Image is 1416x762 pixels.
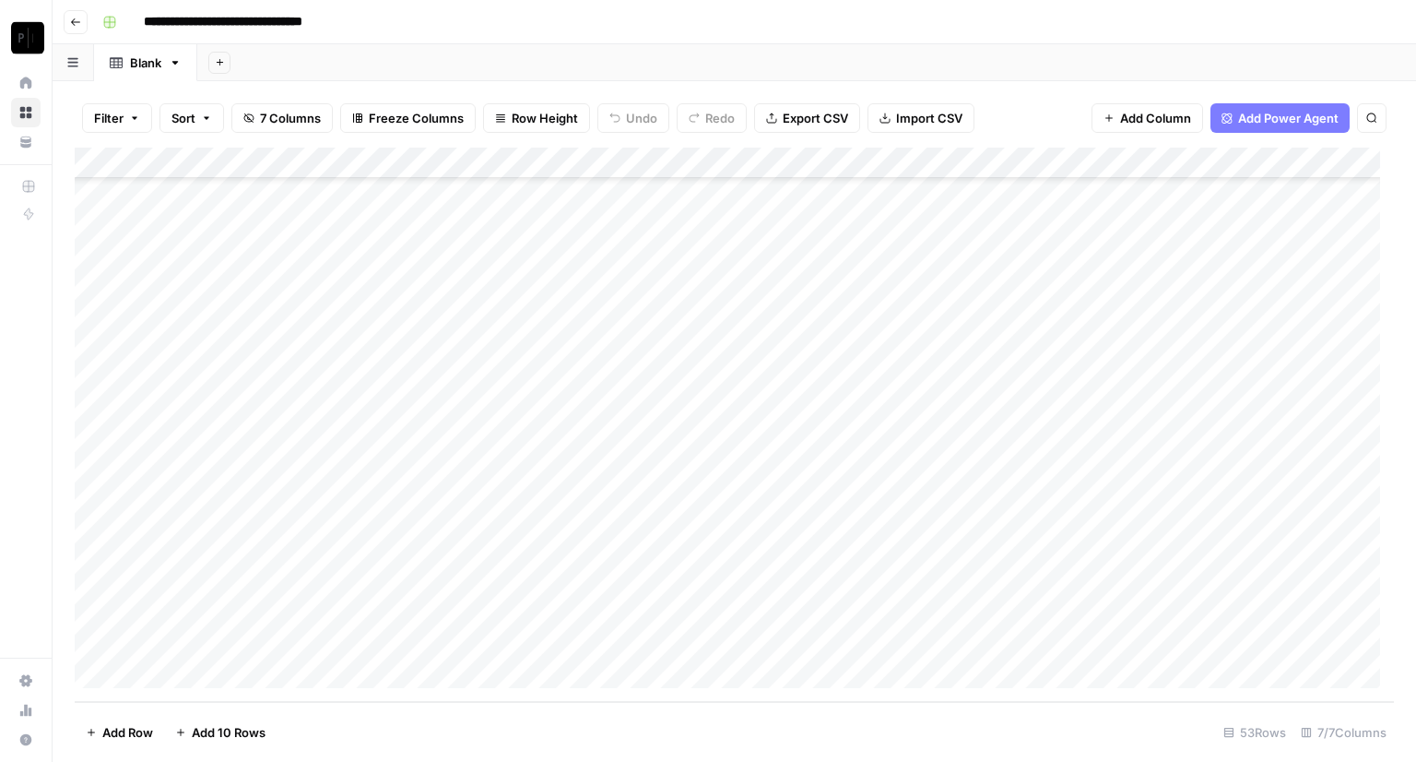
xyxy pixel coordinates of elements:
div: 7/7 Columns [1293,718,1394,747]
button: Add Row [75,718,164,747]
button: Row Height [483,103,590,133]
span: Add Column [1120,109,1191,127]
span: Add 10 Rows [192,723,265,742]
button: Undo [597,103,669,133]
span: Filter [94,109,124,127]
span: Undo [626,109,657,127]
span: 7 Columns [260,109,321,127]
img: Paragon Intel - Copyediting Logo [11,21,44,54]
a: Browse [11,98,41,127]
a: Settings [11,666,41,696]
span: Add Power Agent [1238,109,1339,127]
span: Row Height [512,109,578,127]
button: 7 Columns [231,103,333,133]
div: Blank [130,54,161,72]
button: Redo [677,103,747,133]
button: Add 10 Rows [164,718,277,747]
button: Export CSV [754,103,860,133]
a: Your Data [11,127,41,157]
div: 53 Rows [1216,718,1293,747]
a: Usage [11,696,41,725]
button: Freeze Columns [340,103,476,133]
span: Add Row [102,723,153,742]
span: Export CSV [783,109,848,127]
button: Filter [82,103,152,133]
a: Blank [94,44,197,81]
button: Add Power Agent [1210,103,1350,133]
button: Workspace: Paragon Intel - Copyediting [11,15,41,61]
span: Redo [705,109,735,127]
button: Help + Support [11,725,41,755]
span: Freeze Columns [369,109,464,127]
span: Import CSV [896,109,962,127]
a: Home [11,68,41,98]
span: Sort [171,109,195,127]
button: Add Column [1091,103,1203,133]
button: Import CSV [867,103,974,133]
button: Sort [159,103,224,133]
